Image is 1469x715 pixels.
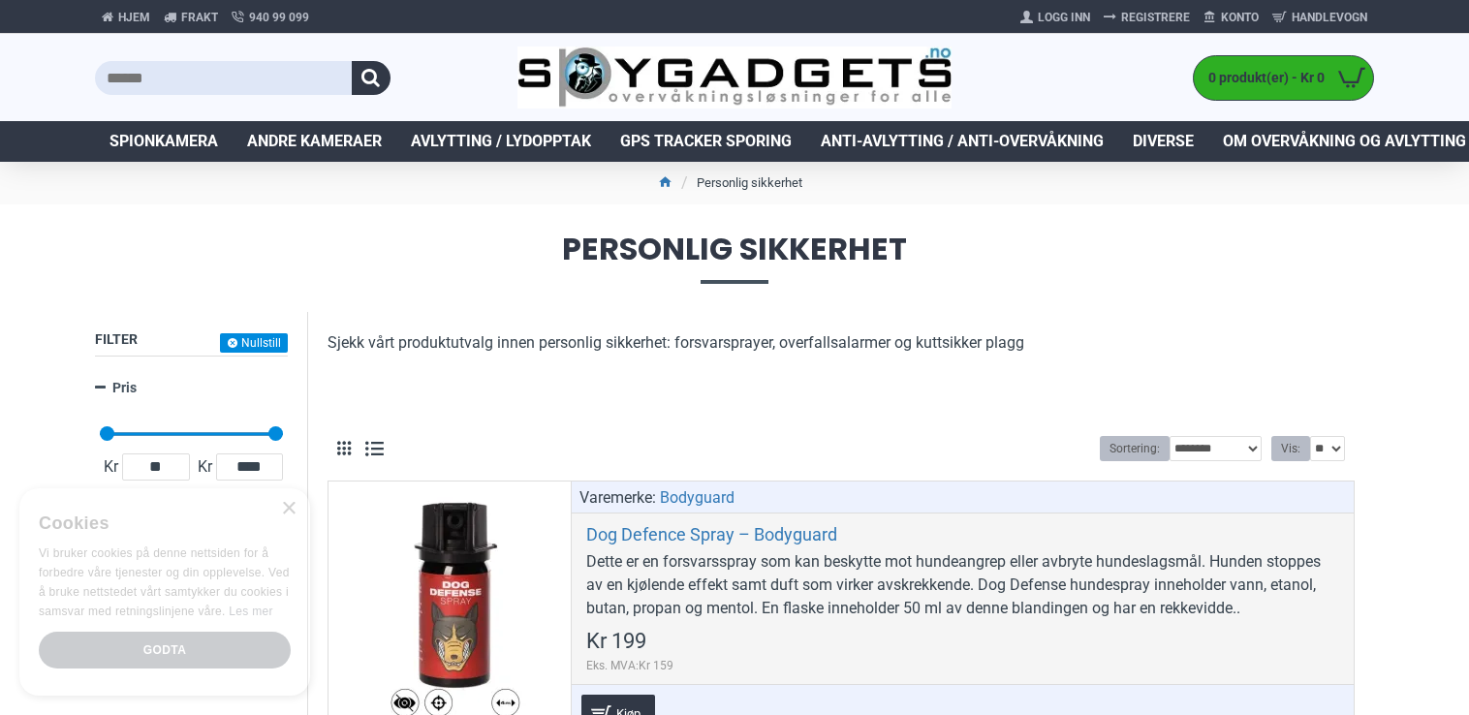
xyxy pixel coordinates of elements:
[411,130,591,153] span: Avlytting / Lydopptak
[249,9,309,26] span: 940 99 099
[1014,2,1097,33] a: Logg Inn
[517,47,953,109] img: SpyGadgets.no
[39,503,278,544] div: Cookies
[1097,2,1197,33] a: Registrere
[1118,121,1208,162] a: Diverse
[586,523,837,545] a: Dog Defence Spray – Bodyguard
[806,121,1118,162] a: Anti-avlytting / Anti-overvåkning
[396,121,606,162] a: Avlytting / Lydopptak
[1038,9,1090,26] span: Logg Inn
[1100,436,1170,461] label: Sortering:
[579,486,656,510] span: Varemerke:
[220,333,288,353] button: Nullstill
[606,121,806,162] a: GPS Tracker Sporing
[233,121,396,162] a: Andre kameraer
[247,130,382,153] span: Andre kameraer
[39,632,291,668] div: Godta
[1133,130,1194,153] span: Diverse
[586,550,1339,620] div: Dette er en forsvarsspray som kan beskytte mot hundeangrep eller avbryte hundeslagsmål. Hunden st...
[1121,9,1190,26] span: Registrere
[194,455,216,479] span: Kr
[95,371,288,405] a: Pris
[118,9,150,26] span: Hjem
[181,9,218,26] span: Frakt
[229,605,272,618] a: Les mer, opens a new window
[281,502,296,516] div: Close
[1266,2,1374,33] a: Handlevogn
[39,546,290,617] span: Vi bruker cookies på denne nettsiden for å forbedre våre tjenester og din opplevelse. Ved å bruke...
[1197,2,1266,33] a: Konto
[1292,9,1367,26] span: Handlevogn
[620,130,792,153] span: GPS Tracker Sporing
[95,331,138,347] span: Filter
[1194,56,1373,100] a: 0 produkt(er) - Kr 0
[1221,9,1259,26] span: Konto
[109,130,218,153] span: Spionkamera
[586,657,673,674] span: Eks. MVA:Kr 159
[1271,436,1310,461] label: Vis:
[95,121,233,162] a: Spionkamera
[586,631,646,652] span: Kr 199
[328,331,1355,355] p: Sjekk vårt produktutvalg innen personlig sikkerhet: forsvarsprayer, overfallsalarmer og kuttsikke...
[1223,130,1466,153] span: Om overvåkning og avlytting
[1194,68,1329,88] span: 0 produkt(er) - Kr 0
[660,486,734,510] a: Bodyguard
[100,455,122,479] span: Kr
[95,233,1374,283] span: Personlig sikkerhet
[821,130,1104,153] span: Anti-avlytting / Anti-overvåkning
